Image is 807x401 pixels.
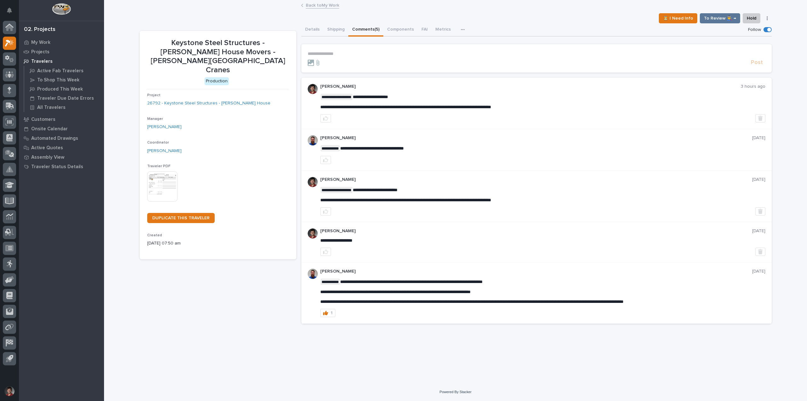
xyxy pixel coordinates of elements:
[31,59,53,64] p: Travelers
[320,269,752,274] p: [PERSON_NAME]
[320,248,331,256] button: like this post
[31,164,83,170] p: Traveler Status Details
[752,269,765,274] p: [DATE]
[24,103,104,112] a: All Travelers
[320,309,335,317] button: 1
[147,93,160,97] span: Project
[19,152,104,162] a: Assembly View
[700,13,740,23] button: To Review 👨‍🏭 →
[418,23,432,37] button: FAI
[19,133,104,143] a: Automated Drawings
[308,177,318,187] img: ROij9lOReuV7WqYxWfnW
[31,145,63,151] p: Active Quotes
[19,162,104,171] a: Traveler Status Details
[147,38,289,75] p: Keystone Steel Structures - [PERSON_NAME] House Movers - [PERSON_NAME][GEOGRAPHIC_DATA] Cranes
[320,177,752,182] p: [PERSON_NAME]
[147,240,289,247] p: [DATE] 07:50 am
[320,207,331,215] button: like this post
[320,135,752,141] p: [PERSON_NAME]
[743,13,760,23] button: Hold
[755,207,765,215] button: Delete post
[147,100,270,107] a: 26792 - Keystone Steel Structures - [PERSON_NAME] House
[19,38,104,47] a: My Work
[748,59,765,66] button: Post
[147,148,182,154] a: [PERSON_NAME]
[301,23,323,37] button: Details
[308,269,318,279] img: 6hTokn1ETDGPf9BPokIQ
[8,8,16,18] div: Notifications
[323,23,348,37] button: Shipping
[152,216,210,220] span: DUPLICATE THIS TRAVELER
[37,105,66,110] p: All Travelers
[755,248,765,256] button: Delete post
[19,124,104,133] a: Onsite Calendar
[659,13,697,23] button: ⏳ I Need Info
[37,96,94,101] p: Traveler Due Date Errors
[704,15,736,22] span: To Review 👨‍🏭 →
[19,115,104,124] a: Customers
[24,66,104,75] a: Active Fab Travelers
[752,177,765,182] p: [DATE]
[308,135,318,145] img: 6hTokn1ETDGPf9BPokIQ
[147,141,169,144] span: Coordinator
[308,84,318,94] img: ROij9lOReuV7WqYxWfnW
[439,390,471,394] a: Powered By Stacker
[320,156,331,164] button: like this post
[306,1,339,9] a: Back toMy Work
[147,117,163,121] span: Manager
[320,114,331,122] button: like this post
[31,126,68,132] p: Onsite Calendar
[747,15,756,22] span: Hold
[752,228,765,234] p: [DATE]
[31,49,49,55] p: Projects
[663,15,693,22] span: ⏳ I Need Info
[31,136,78,141] p: Automated Drawings
[751,59,763,66] span: Post
[31,117,55,122] p: Customers
[147,164,171,168] span: Traveler PDF
[205,77,229,85] div: Production
[37,77,79,83] p: To Shop This Week
[52,3,71,15] img: Workspace Logo
[383,23,418,37] button: Components
[37,86,83,92] p: Produced This Week
[31,155,64,160] p: Assembly View
[24,75,104,84] a: To Shop This Week
[752,135,765,141] p: [DATE]
[741,84,765,89] p: 3 hours ago
[147,233,162,237] span: Created
[31,40,50,45] p: My Work
[19,56,104,66] a: Travelers
[24,85,104,93] a: Produced This Week
[3,4,16,17] button: Notifications
[37,68,84,74] p: Active Fab Travelers
[19,47,104,56] a: Projects
[755,114,765,122] button: Delete post
[432,23,455,37] button: Metrics
[147,124,182,130] a: [PERSON_NAME]
[320,84,741,89] p: [PERSON_NAME]
[308,228,318,239] img: ROij9lOReuV7WqYxWfnW
[24,26,55,33] div: 02. Projects
[19,143,104,152] a: Active Quotes
[748,27,761,32] p: Follow
[147,213,215,223] a: DUPLICATE THIS TRAVELER
[320,228,752,234] p: [PERSON_NAME]
[24,94,104,103] a: Traveler Due Date Errors
[331,311,333,315] div: 1
[348,23,383,37] button: Comments (5)
[3,385,16,398] button: users-avatar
